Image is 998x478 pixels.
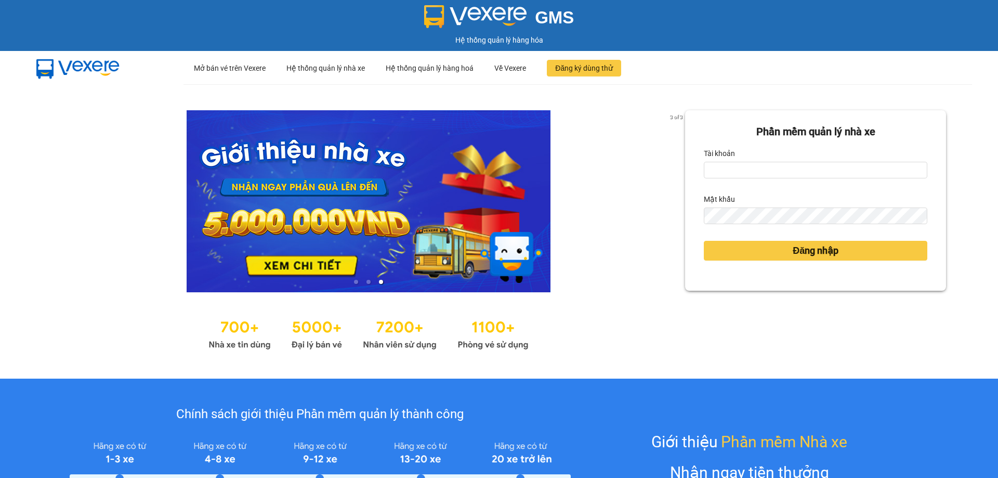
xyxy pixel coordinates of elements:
[667,110,685,124] p: 3 of 3
[704,145,735,162] label: Tài khoản
[704,241,927,261] button: Đăng nhập
[494,51,526,85] div: Về Vexere
[704,124,927,140] div: Phần mềm quản lý nhà xe
[286,51,365,85] div: Hệ thống quản lý nhà xe
[555,62,613,74] span: Đăng ký dùng thử
[424,16,574,24] a: GMS
[547,60,621,76] button: Đăng ký dùng thử
[3,34,995,46] div: Hệ thống quản lý hàng hóa
[671,110,685,292] button: next slide / item
[208,313,529,353] img: Statistics.png
[721,430,847,454] span: Phần mềm Nhà xe
[26,51,130,85] img: mbUUG5Q.png
[704,191,735,208] label: Mật khẩu
[379,280,383,284] li: slide item 3
[651,430,847,454] div: Giới thiệu
[194,51,266,85] div: Mở bán vé trên Vexere
[424,5,527,28] img: logo 2
[52,110,67,292] button: previous slide / item
[535,8,574,27] span: GMS
[793,243,838,258] span: Đăng nhập
[366,280,371,284] li: slide item 2
[70,405,570,424] div: Chính sách giới thiệu Phần mềm quản lý thành công
[354,280,358,284] li: slide item 1
[704,208,927,224] input: Mật khẩu
[386,51,474,85] div: Hệ thống quản lý hàng hoá
[704,162,927,178] input: Tài khoản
